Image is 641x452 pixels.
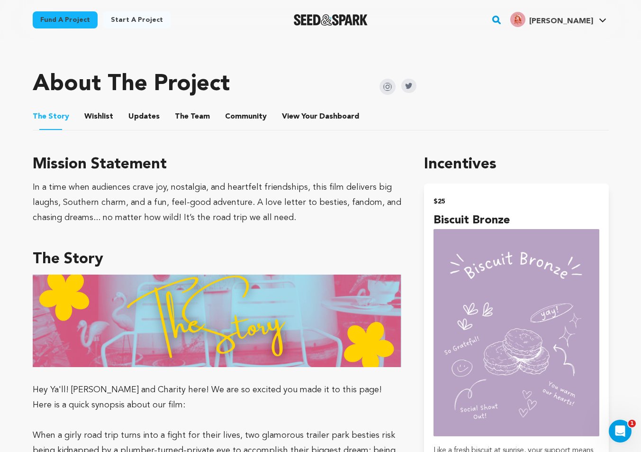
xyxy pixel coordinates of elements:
img: incentive [433,229,599,436]
span: The [33,111,46,122]
a: Start a project [103,11,171,28]
img: 0655cc4c8eef5284.jpg [510,12,525,27]
img: Seed&Spark Twitter Icon [401,79,416,93]
span: Community [225,111,267,122]
span: The [175,111,189,122]
img: Seed&Spark Logo Dark Mode [294,14,368,26]
a: Seed&Spark Homepage [294,14,368,26]
h4: Biscuit Bronze [433,212,599,229]
span: Team [175,111,210,122]
span: Updates [128,111,160,122]
h1: About The Project [33,73,230,96]
div: Jaclyn B.'s Profile [510,12,593,27]
span: Story [33,111,69,122]
img: 1744143248-Portfolio%20Header.jpg [33,275,402,367]
span: Wishlist [84,111,113,122]
span: 1 [628,420,636,427]
span: Your [282,111,361,122]
p: Hey Ya'll! [PERSON_NAME] and Charity here! We are so excited you made it to this page! Here is a ... [33,382,402,413]
a: Jaclyn B.'s Profile [508,10,608,27]
h2: $25 [433,195,599,208]
h3: The Story [33,248,402,271]
a: ViewYourDashboard [282,111,361,122]
span: Jaclyn B.'s Profile [508,10,608,30]
div: In a time when audiences crave joy, nostalgia, and heartfelt friendships, this film delivers big ... [33,180,402,225]
h1: Incentives [424,153,608,176]
h3: Mission Statement [33,153,402,176]
span: Dashboard [319,111,359,122]
iframe: Intercom live chat [609,420,632,443]
a: Fund a project [33,11,98,28]
span: [PERSON_NAME] [529,18,593,25]
img: Seed&Spark Instagram Icon [379,79,396,95]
